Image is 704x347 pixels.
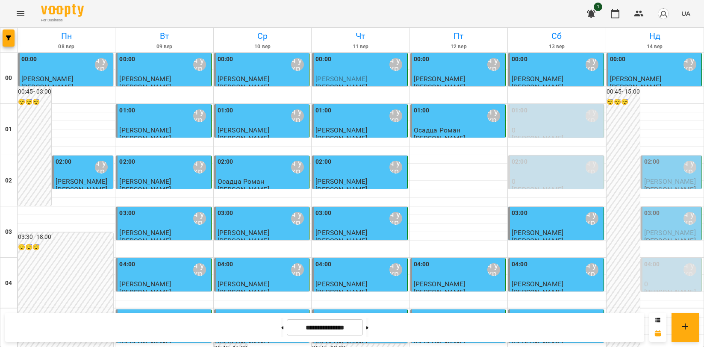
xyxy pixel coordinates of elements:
[586,212,598,225] div: Мойсук Надія\ ма укр\шч укр\ https://us06web.zoom.us/j/84559859332
[644,229,696,237] span: [PERSON_NAME]
[218,126,269,134] span: [PERSON_NAME]
[315,177,367,185] span: [PERSON_NAME]
[119,260,135,269] label: 04:00
[21,83,73,91] p: [PERSON_NAME]
[414,75,465,83] span: [PERSON_NAME]
[193,109,206,122] div: Мойсук Надія\ ма укр\шч укр\ https://us06web.zoom.us/j/84559859332
[5,176,12,185] h6: 02
[21,75,73,83] span: [PERSON_NAME]
[512,83,563,91] p: [PERSON_NAME]
[389,109,402,122] div: Мойсук Надія\ ма укр\шч укр\ https://us06web.zoom.us/j/84559859332
[586,161,598,173] div: Мойсук Надія\ ма укр\шч укр\ https://us06web.zoom.us/j/84559859332
[683,58,696,71] div: Мойсук Надія\ ма укр\шч укр\ https://us06web.zoom.us/j/84559859332
[512,229,563,237] span: [PERSON_NAME]
[487,58,500,71] div: Мойсук Надія\ ма укр\шч укр\ https://us06web.zoom.us/j/84559859332
[218,75,269,83] span: [PERSON_NAME]
[586,58,598,71] div: Мойсук Надія\ ма укр\шч укр\ https://us06web.zoom.us/j/84559859332
[315,75,367,83] span: [PERSON_NAME]
[683,263,696,276] div: Мойсук Надія\ ма укр\шч укр\ https://us06web.zoom.us/j/84559859332
[117,43,212,51] h6: 09 вер
[5,125,12,134] h6: 01
[607,43,702,51] h6: 14 вер
[657,8,669,20] img: avatar_s.png
[414,55,430,64] label: 00:00
[414,260,430,269] label: 04:00
[509,43,604,51] h6: 13 вер
[411,29,506,43] h6: Пт
[10,3,31,24] button: Menu
[18,87,51,97] h6: 00:45 - 03:00
[644,260,660,269] label: 04:00
[512,260,527,269] label: 04:00
[41,18,84,23] span: For Business
[19,29,114,43] h6: Пн
[594,3,602,11] span: 1
[18,243,113,252] h6: 😴😴😴
[610,55,626,64] label: 00:00
[678,6,694,21] button: UA
[18,97,51,107] h6: 😴😴😴
[414,83,465,91] p: [PERSON_NAME]
[512,135,563,142] p: [PERSON_NAME]
[512,237,563,244] p: [PERSON_NAME]
[218,209,233,218] label: 03:00
[218,135,269,142] p: [PERSON_NAME]
[610,75,662,83] span: [PERSON_NAME]
[389,263,402,276] div: Мойсук Надія\ ма укр\шч укр\ https://us06web.zoom.us/j/84559859332
[607,97,640,107] h6: 😴😴😴
[512,186,563,193] p: [PERSON_NAME]
[218,186,269,193] p: [PERSON_NAME]
[607,87,640,97] h6: 00:45 - 15:00
[512,55,527,64] label: 00:00
[291,58,304,71] div: Мойсук Надія\ ма укр\шч укр\ https://us06web.zoom.us/j/84559859332
[315,157,331,167] label: 02:00
[315,135,367,142] p: [PERSON_NAME]
[644,209,660,218] label: 03:00
[218,55,233,64] label: 00:00
[119,209,135,218] label: 03:00
[119,55,135,64] label: 00:00
[119,83,171,91] p: [PERSON_NAME]
[5,279,12,288] h6: 04
[610,83,662,91] p: [PERSON_NAME]
[218,106,233,115] label: 01:00
[315,55,331,64] label: 00:00
[218,280,269,288] span: [PERSON_NAME]
[644,280,700,288] p: 0
[315,209,331,218] label: 03:00
[119,157,135,167] label: 02:00
[119,288,171,296] p: [PERSON_NAME]
[512,178,601,185] p: 0
[19,43,114,51] h6: 08 вер
[119,237,171,244] p: [PERSON_NAME]
[95,161,108,173] div: Мойсук Надія\ ма укр\шч укр\ https://us06web.zoom.us/j/84559859332
[512,288,563,296] p: [PERSON_NAME]
[389,212,402,225] div: Мойсук Надія\ ма укр\шч укр\ https://us06web.zoom.us/j/84559859332
[313,29,408,43] h6: Чт
[681,9,690,18] span: UA
[218,229,269,237] span: [PERSON_NAME]
[215,29,310,43] h6: Ср
[193,58,206,71] div: Мойсук Надія\ ма укр\шч укр\ https://us06web.zoom.us/j/84559859332
[315,83,367,91] p: [PERSON_NAME]
[291,161,304,173] div: Мойсук Надія\ ма укр\шч укр\ https://us06web.zoom.us/j/84559859332
[95,58,108,71] div: Мойсук Надія\ ма укр\шч укр\ https://us06web.zoom.us/j/84559859332
[193,212,206,225] div: Мойсук Надія\ ма укр\шч укр\ https://us06web.zoom.us/j/84559859332
[509,29,604,43] h6: Сб
[586,263,598,276] div: Мойсук Надія\ ма укр\шч укр\ https://us06web.zoom.us/j/84559859332
[119,126,171,134] span: [PERSON_NAME]
[414,135,465,142] p: [PERSON_NAME]
[117,29,212,43] h6: Вт
[315,260,331,269] label: 04:00
[411,43,506,51] h6: 12 вер
[41,4,84,17] img: Voopty Logo
[683,161,696,173] div: Мойсук Надія\ ма укр\шч укр\ https://us06web.zoom.us/j/84559859332
[119,280,171,288] span: [PERSON_NAME]
[218,83,269,91] p: [PERSON_NAME]
[119,229,171,237] span: [PERSON_NAME]
[644,288,696,296] p: [PERSON_NAME]
[414,280,465,288] span: [PERSON_NAME]
[315,229,367,237] span: [PERSON_NAME]
[315,288,367,296] p: [PERSON_NAME]
[119,106,135,115] label: 01:00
